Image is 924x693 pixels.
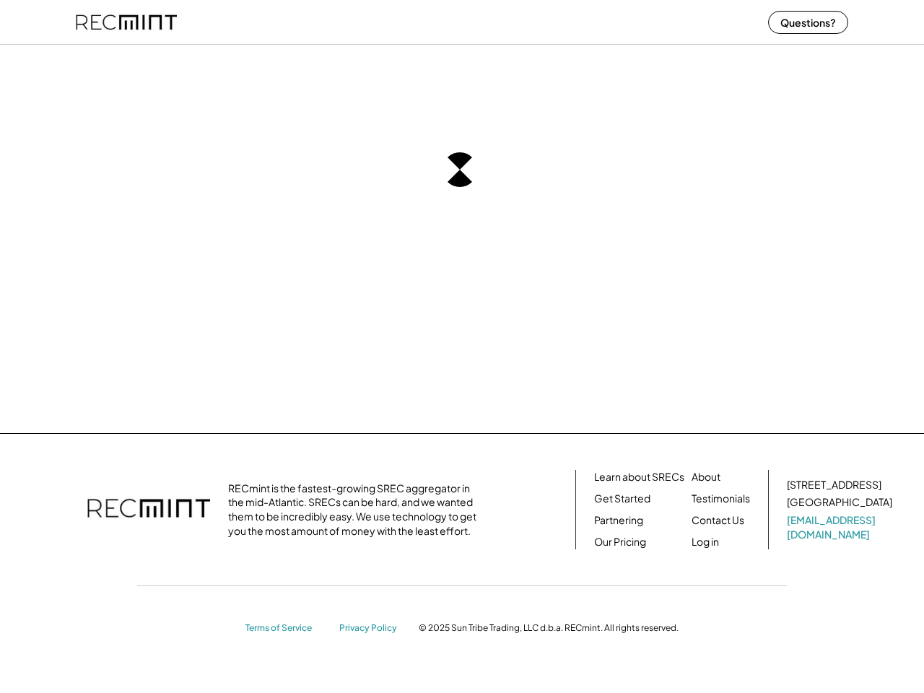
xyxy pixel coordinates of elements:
[787,478,881,492] div: [STREET_ADDRESS]
[692,492,750,506] a: Testimonials
[228,481,484,538] div: RECmint is the fastest-growing SREC aggregator in the mid-Atlantic. SRECs can be hard, and we wan...
[87,484,210,535] img: recmint-logotype%403x.png
[787,513,895,541] a: [EMAIL_ADDRESS][DOMAIN_NAME]
[692,470,720,484] a: About
[787,495,892,510] div: [GEOGRAPHIC_DATA]
[594,470,684,484] a: Learn about SRECs
[692,513,744,528] a: Contact Us
[339,622,404,635] a: Privacy Policy
[768,11,848,34] button: Questions?
[419,622,679,634] div: © 2025 Sun Tribe Trading, LLC d.b.a. RECmint. All rights reserved.
[594,513,643,528] a: Partnering
[594,535,646,549] a: Our Pricing
[594,492,650,506] a: Get Started
[76,3,177,41] img: recmint-logotype%403x%20%281%29.jpeg
[692,535,719,549] a: Log in
[245,622,325,635] a: Terms of Service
